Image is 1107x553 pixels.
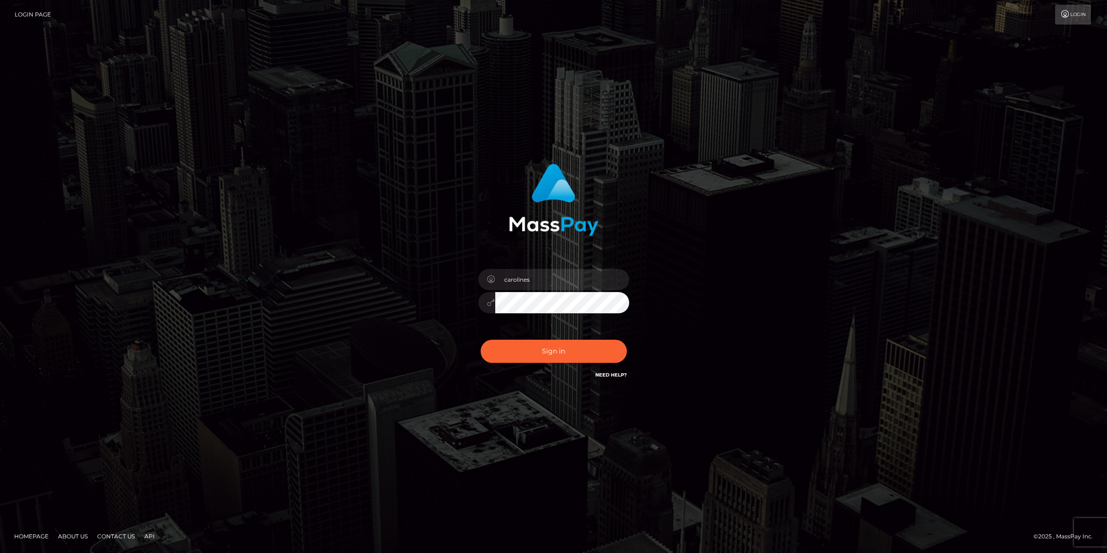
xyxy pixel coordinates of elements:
[93,529,139,544] a: Contact Us
[15,5,51,25] a: Login Page
[54,529,92,544] a: About Us
[141,529,158,544] a: API
[509,164,599,236] img: MassPay Login
[595,372,627,378] a: Need Help?
[481,340,627,363] button: Sign in
[10,529,52,544] a: Homepage
[1033,531,1100,542] div: © 2025 , MassPay Inc.
[1055,5,1091,25] a: Login
[495,269,629,290] input: Username...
